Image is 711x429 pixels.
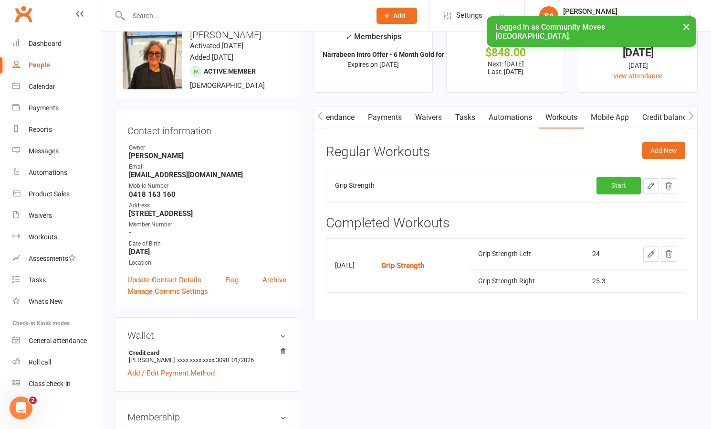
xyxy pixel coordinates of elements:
[29,255,76,262] div: Assessments
[12,226,101,248] a: Workouts
[29,337,87,344] div: General attendance
[12,205,101,226] a: Waivers
[455,48,556,58] div: $848.00
[129,143,286,152] div: Owner
[29,83,55,90] div: Calendar
[123,30,182,89] img: image1752195536.png
[129,239,286,248] div: Date of Birth
[127,122,286,136] h3: Contact information
[539,6,558,25] div: SA
[393,12,405,20] span: Add
[127,412,286,422] h3: Membership
[614,72,662,80] a: view attendance
[29,61,50,69] div: People
[29,380,71,387] div: Class check-in
[127,286,208,297] a: Manage Comms Settings
[326,216,685,231] h3: Completed Workouts
[12,140,101,162] a: Messages
[12,248,101,269] a: Assessments
[129,171,286,179] strong: [EMAIL_ADDRESS][DOMAIN_NAME]
[361,107,408,129] a: Payments
[29,169,67,176] div: Automations
[29,397,37,404] span: 2
[588,60,689,71] div: [DATE]
[129,220,286,229] div: Member Number
[129,151,286,160] strong: [PERSON_NAME]
[456,5,482,26] span: Settings
[129,349,282,356] strong: Credit card
[10,397,32,419] iframe: Intercom live chat
[12,269,101,291] a: Tasks
[563,16,684,24] div: Community Moves [GEOGRAPHIC_DATA]
[29,104,59,112] div: Payments
[584,269,622,292] td: 25.3
[381,260,424,271] button: Grip Strength
[408,107,449,129] a: Waivers
[12,54,101,76] a: People
[310,107,361,129] a: Attendance
[596,177,641,194] a: Start
[563,7,684,16] div: [PERSON_NAME]
[326,145,430,160] h3: Regular Workouts
[376,8,417,24] button: Add
[455,60,556,75] p: Next: [DATE] Last: [DATE]
[588,48,689,58] div: [DATE]
[584,238,622,269] td: 24
[323,51,456,58] strong: Narrabeen Intro Offer - 6 Month Gold for S...
[129,182,286,191] div: Mobile Number
[584,107,636,129] a: Mobile App
[12,291,101,312] a: What's New
[190,81,265,90] span: [DEMOGRAPHIC_DATA]
[470,238,562,269] td: Grip Strength Left
[12,352,101,373] a: Roll call
[29,126,52,133] div: Reports
[12,183,101,205] a: Product Sales
[12,119,101,140] a: Reports
[29,212,52,219] div: Waivers
[470,269,562,292] td: Grip Strength Right
[129,201,286,210] div: Address
[636,107,697,129] a: Credit balance
[129,162,286,172] div: Email
[12,373,101,395] a: Class kiosk mode
[204,67,256,75] span: Active member
[127,367,215,379] a: Add / Edit Payment Method
[29,276,46,284] div: Tasks
[29,358,51,366] div: Roll call
[12,162,101,183] a: Automations
[129,209,286,218] strong: [STREET_ADDRESS]
[347,61,399,68] span: Expires on [DATE]
[678,16,695,37] button: ×
[231,356,254,364] span: 01/2026
[262,274,286,286] a: Archive
[12,330,101,352] a: General attendance kiosk mode
[129,258,286,268] div: Location
[29,190,70,198] div: Product Sales
[326,238,372,292] td: [DATE]
[12,76,101,97] a: Calendar
[29,233,57,241] div: Workouts
[177,356,229,364] span: xxxx xxxx xxxx 3090
[539,107,584,129] a: Workouts
[125,9,364,22] input: Search...
[29,298,63,305] div: What's New
[190,53,233,62] time: Added [DATE]
[642,142,685,159] button: Add New
[449,107,482,129] a: Tasks
[127,330,286,341] h3: Wallet
[495,22,605,41] span: Logged in as Community Moves [GEOGRAPHIC_DATA].
[11,2,35,26] a: Clubworx
[225,274,239,286] a: Flag
[29,147,59,155] div: Messages
[129,190,286,199] strong: 0418 163 160
[127,274,201,286] a: Update Contact Details
[129,228,286,237] strong: -
[482,107,539,129] a: Automations
[127,348,286,365] li: [PERSON_NAME]
[326,169,459,202] td: Grip Strength
[381,261,424,270] strong: Grip Strength
[12,97,101,119] a: Payments
[129,247,286,256] strong: [DATE]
